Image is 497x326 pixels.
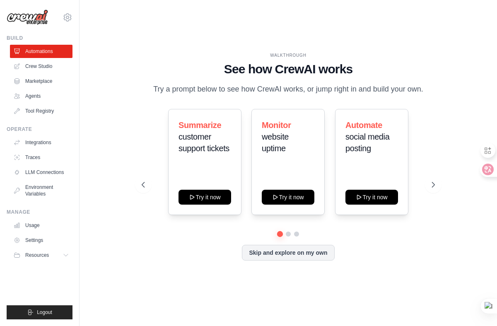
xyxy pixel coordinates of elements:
h1: See how CrewAI works [142,62,434,77]
span: social media posting [345,132,389,153]
span: Logout [37,309,52,316]
button: Try it now [345,190,398,205]
div: Build [7,35,72,41]
span: Resources [25,252,49,258]
button: Skip and explore on my own [242,245,334,261]
span: website uptime [262,132,289,153]
a: Traces [10,151,72,164]
button: Resources [10,249,72,262]
a: Automations [10,45,72,58]
a: Integrations [10,136,72,149]
img: Logo [7,10,48,25]
button: Logout [7,305,72,319]
p: Try a prompt below to see how CrewAI works, or jump right in and build your own. [149,83,427,95]
div: WALKTHROUGH [142,52,434,58]
span: customer support tickets [179,132,229,153]
div: Operate [7,126,72,133]
a: Environment Variables [10,181,72,200]
button: Try it now [179,190,231,205]
span: Monitor [262,121,291,130]
span: Summarize [179,121,221,130]
span: Automate [345,121,382,130]
a: Marketplace [10,75,72,88]
a: Crew Studio [10,60,72,73]
button: Try it now [262,190,314,205]
div: Manage [7,209,72,215]
a: Settings [10,234,72,247]
a: LLM Connections [10,166,72,179]
a: Agents [10,89,72,103]
a: Tool Registry [10,104,72,118]
a: Usage [10,219,72,232]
